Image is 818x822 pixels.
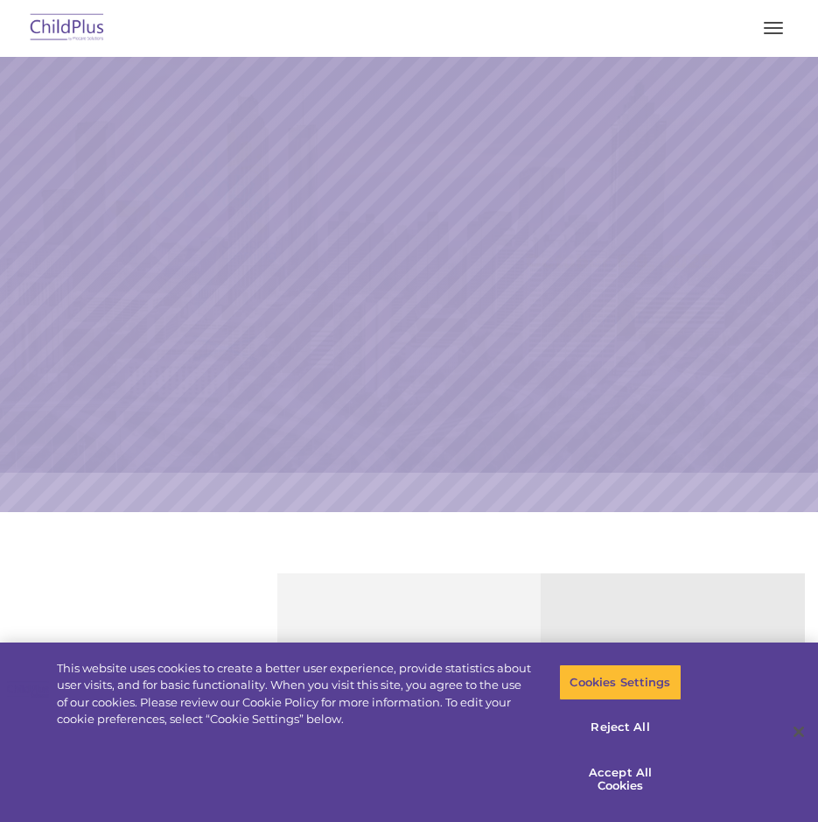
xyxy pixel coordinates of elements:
div: This website uses cookies to create a better user experience, provide statistics about user visit... [57,660,535,728]
button: Accept All Cookies [559,755,682,804]
img: ChildPlus by Procare Solutions [26,8,108,49]
button: Close [780,713,818,751]
button: Reject All [559,709,682,746]
button: Cookies Settings [559,664,682,701]
a: Learn More [556,300,689,336]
